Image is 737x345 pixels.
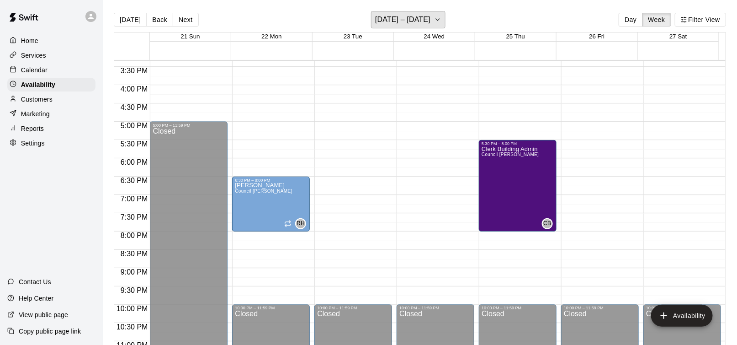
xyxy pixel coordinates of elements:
span: 10:30 PM [114,323,150,331]
span: Council [PERSON_NAME] [235,189,292,194]
a: Marketing [7,107,95,121]
p: Calendar [21,65,48,75]
p: Marketing [21,109,50,119]
button: add [651,305,713,327]
p: Settings [21,139,45,148]
span: 3:30 PM [118,67,150,75]
span: Recurring availability [284,220,292,227]
button: [DATE] [114,13,147,27]
span: 10:00 PM [114,305,150,313]
span: 6:30 PM [118,177,150,184]
p: Copy public page link [19,327,81,336]
h6: [DATE] – [DATE] [375,13,430,26]
span: 5:30 PM [118,140,150,148]
p: Services [21,51,46,60]
span: 4:00 PM [118,85,150,93]
div: 10:00 PM – 11:59 PM [317,306,389,311]
span: 7:30 PM [118,213,150,221]
span: 8:30 PM [118,250,150,258]
button: 21 Sun [180,33,200,40]
a: Availability [7,78,95,92]
div: 6:30 PM – 8:00 PM [235,178,307,183]
a: Settings [7,136,95,150]
span: 4:30 PM [118,103,150,111]
button: 23 Tue [344,33,362,40]
div: 10:00 PM – 11:59 PM [399,306,472,311]
span: 9:30 PM [118,286,150,294]
a: Reports [7,122,95,135]
span: 7:00 PM [118,195,150,203]
button: 27 Sat [669,33,687,40]
p: Reports [21,124,44,133]
div: 5:30 PM – 8:00 PM: Available [479,140,557,232]
p: Help Center [19,294,53,303]
p: Customers [21,95,53,104]
button: Filter View [675,13,726,27]
div: 6:30 PM – 8:00 PM: Available [232,177,310,232]
span: 5:00 PM [118,122,150,129]
button: [DATE] – [DATE] [371,11,445,28]
button: Day [619,13,642,27]
p: View public page [19,310,68,319]
a: Home [7,34,95,48]
button: Back [146,13,173,27]
span: 8:00 PM [118,232,150,239]
div: Rex Harris [295,218,306,229]
div: 10:00 PM – 11:59 PM [646,306,718,311]
p: Home [21,36,38,45]
span: RH [297,219,305,228]
button: 24 Wed [424,33,445,40]
a: Services [7,49,95,62]
a: Calendar [7,63,95,77]
span: 9:00 PM [118,268,150,276]
button: Next [173,13,198,27]
div: 10:00 PM – 11:59 PM [482,306,554,311]
div: 5:30 PM – 8:00 PM [482,141,554,146]
div: 5:00 PM – 11:59 PM [153,123,225,128]
button: Week [642,13,671,27]
button: 25 Thu [506,33,525,40]
div: 10:00 PM – 11:59 PM [235,306,307,311]
p: Availability [21,80,55,89]
div: 10:00 PM – 11:59 PM [564,306,636,311]
a: Customers [7,92,95,106]
p: Contact Us [19,277,51,286]
span: Council [PERSON_NAME] [482,152,539,157]
button: 26 Fri [589,33,604,40]
button: 22 Mon [261,33,281,40]
div: Clerk Building Admin [542,218,553,229]
span: CB [543,219,551,228]
span: 6:00 PM [118,158,150,166]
